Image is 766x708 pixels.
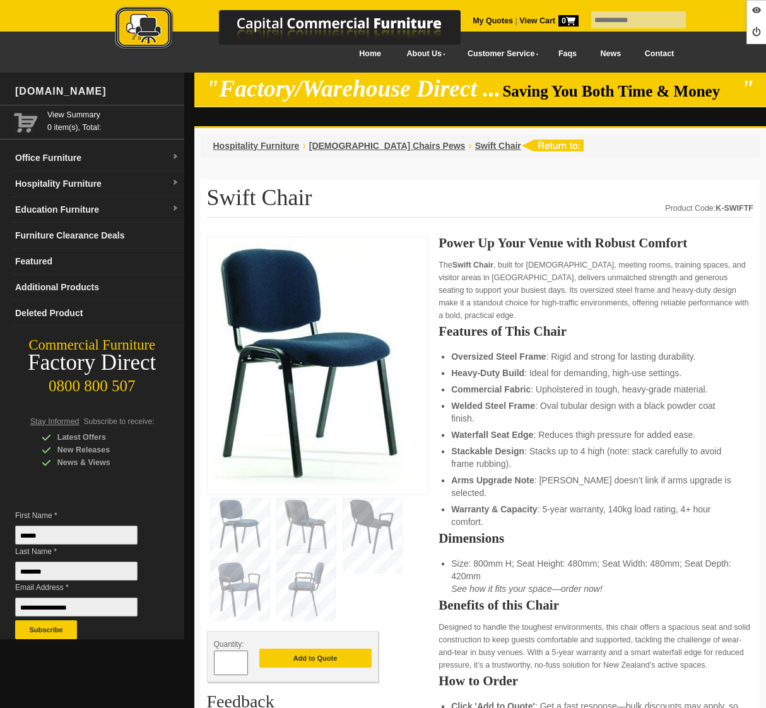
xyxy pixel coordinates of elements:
img: Swift Chair, fabric, steel frame, linkable, 140kg capacity, for churches and halls [214,244,403,484]
div: Latest Offers [42,431,162,444]
div: Product Code: [665,202,753,215]
span: 0 [558,15,579,27]
strong: Heavy-Duty Build [451,368,524,378]
li: : 5-year warranty, 140kg load rating, 4+ hour comfort. [451,503,741,528]
div: News & Views [42,456,162,469]
a: Hospitality Furnituredropdown [10,171,184,197]
img: return to [521,139,584,151]
strong: Oversized Steel Frame [451,351,546,362]
li: : Stacks up to 4 high (note: stack carefully to avoid frame rubbing). [451,445,741,470]
h2: How to Order [439,675,753,687]
p: Designed to handle the toughest environments, this chair offers a spacious seat and solid constru... [439,621,753,671]
strong: K-SWIFTF [716,204,753,213]
li: › [468,139,471,152]
button: Subscribe [15,620,77,639]
span: First Name * [15,509,153,522]
h2: Dimensions [439,532,753,545]
input: Email Address * [15,598,138,617]
h2: Benefits of this Chair [439,599,753,611]
a: Featured [10,249,184,274]
h2: Features of This Chair [439,325,753,338]
em: See how it fits your space—order now! [451,584,603,594]
a: Capital Commercial Furniture Logo [80,6,522,56]
span: Saving You Both Time & Money [502,83,739,100]
p: The , built for [DEMOGRAPHIC_DATA], meeting rooms, training spaces, and visitor areas in [GEOGRAP... [439,259,753,322]
a: Swift Chair [475,141,521,151]
strong: Welded Steel Frame [451,401,535,411]
a: Furniture Clearance Deals [10,223,184,249]
li: Size: 800mm H; Seat Height: 480mm; Seat Width: 480mm; Seat Depth: 420mm [451,557,741,595]
strong: View Cart [519,16,579,25]
a: Contact [633,40,686,68]
li: : Upholstered in tough, heavy-grade material. [451,383,741,396]
li: : Ideal for demanding, high-use settings. [451,367,741,379]
a: View Cart0 [517,16,579,25]
img: dropdown [172,179,179,187]
span: Last Name * [15,545,153,558]
strong: Warranty & Capacity [451,504,537,514]
h2: Power Up Your Venue with Robust Comfort [439,237,753,249]
a: [DEMOGRAPHIC_DATA] Chairs Pews [309,141,466,151]
strong: Commercial Fabric [451,384,531,394]
em: " [741,76,754,102]
a: Education Furnituredropdown [10,197,184,223]
em: "Factory/Warehouse Direct ... [206,76,500,102]
strong: Arms Upgrade Note [451,475,534,485]
img: dropdown [172,205,179,213]
span: Quantity: [214,640,244,649]
strong: Swift Chair [452,261,493,269]
input: First Name * [15,526,138,545]
li: : Oval tubular design with a black powder coat finish. [451,399,741,425]
h1: Swift Chair [207,186,754,218]
a: Faqs [546,40,589,68]
input: Last Name * [15,562,138,581]
a: Office Furnituredropdown [10,145,184,171]
strong: Stackable Design [451,446,524,456]
li: : Reduces thigh pressure for added ease. [451,428,741,441]
span: 0 item(s), Total: [47,109,179,132]
strong: Waterfall Seat Edge [451,430,533,440]
li: › [302,139,305,152]
img: dropdown [172,153,179,161]
a: Hospitality Furniture [213,141,300,151]
li: : Rigid and strong for lasting durability. [451,350,741,363]
a: View Summary [47,109,179,121]
a: Deleted Product [10,300,184,326]
div: [DOMAIN_NAME] [10,73,184,110]
a: Additional Products [10,274,184,300]
button: Add to Quote [259,649,372,668]
img: Capital Commercial Furniture Logo [80,6,522,52]
div: New Releases [42,444,162,456]
span: Email Address * [15,581,153,594]
span: Subscribe to receive: [84,417,155,426]
span: Stay Informed [30,417,80,426]
a: News [589,40,633,68]
li: : [PERSON_NAME] doesn’t link if arms upgrade is selected. [451,474,741,499]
